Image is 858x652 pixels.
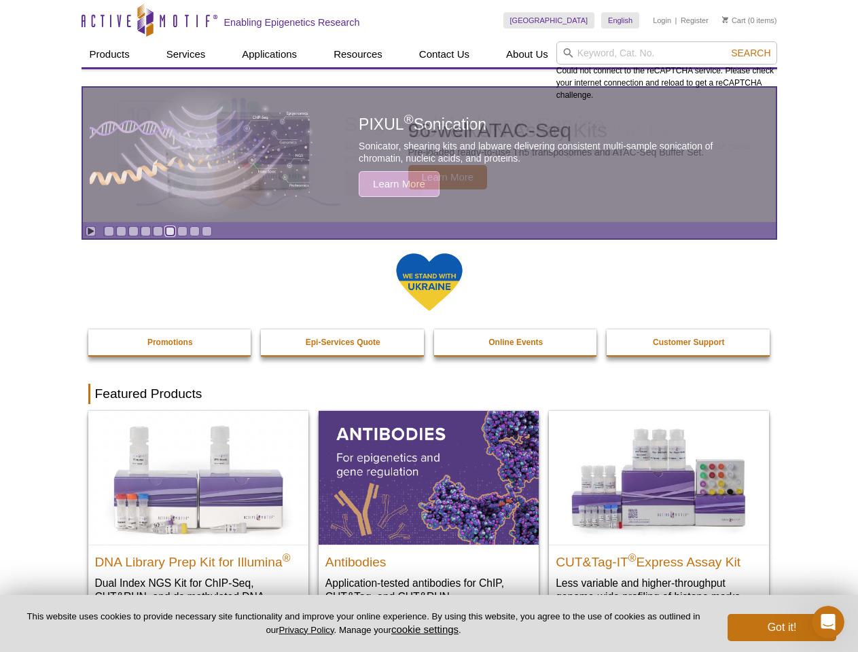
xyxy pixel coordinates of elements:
img: All Antibodies [319,411,539,544]
div: Could not connect to the reCAPTCHA service. Please check your internet connection and reload to g... [556,41,777,101]
a: Go to slide 8 [190,226,200,236]
strong: Customer Support [653,338,724,347]
img: CUT&Tag-IT® Express Assay Kit [549,411,769,544]
a: Login [653,16,671,25]
h2: CUT&Tag-IT Express Assay Kit [556,549,762,569]
strong: Promotions [147,338,193,347]
a: Resources [325,41,391,67]
img: Your Cart [722,16,728,23]
sup: ® [283,551,291,563]
a: About Us [498,41,556,67]
h2: DNA Library Prep Kit for Illumina [95,549,302,569]
p: This website uses cookies to provide necessary site functionality and improve your online experie... [22,611,705,636]
a: Cart [722,16,746,25]
a: Go to slide 5 [153,226,163,236]
a: Go to slide 7 [177,226,187,236]
img: DNA Library Prep Kit for Illumina [88,411,308,544]
a: Go to slide 3 [128,226,139,236]
a: Toggle autoplay [86,226,96,236]
a: Services [158,41,214,67]
p: Dual Index NGS Kit for ChIP-Seq, CUT&RUN, and ds methylated DNA assays. [95,576,302,617]
input: Keyword, Cat. No. [556,41,777,65]
button: Got it! [728,614,836,641]
p: Less variable and higher-throughput genome-wide profiling of histone marks​. [556,576,762,604]
article: PIXUL Sonication [83,88,776,222]
li: | [675,12,677,29]
a: DNA Library Prep Kit for Illumina DNA Library Prep Kit for Illumina® Dual Index NGS Kit for ChIP-... [88,411,308,630]
a: Go to slide 4 [141,226,151,236]
img: PIXUL sonication [90,87,314,223]
a: Contact Us [411,41,478,67]
a: Go to slide 6 [165,226,175,236]
a: Go to slide 9 [202,226,212,236]
a: Products [82,41,138,67]
a: Customer Support [607,329,771,355]
a: Privacy Policy [279,625,334,635]
a: [GEOGRAPHIC_DATA] [503,12,595,29]
a: Applications [234,41,305,67]
p: Application-tested antibodies for ChIP, CUT&Tag, and CUT&RUN. [325,576,532,604]
sup: ® [404,113,414,127]
a: Register [681,16,709,25]
span: Search [731,48,770,58]
h2: Antibodies [325,549,532,569]
h2: Featured Products [88,384,770,404]
a: CUT&Tag-IT® Express Assay Kit CUT&Tag-IT®Express Assay Kit Less variable and higher-throughput ge... [549,411,769,617]
img: We Stand With Ukraine [395,252,463,312]
strong: Epi-Services Quote [306,338,380,347]
a: Go to slide 2 [116,226,126,236]
a: English [601,12,639,29]
a: Online Events [434,329,598,355]
a: Promotions [88,329,253,355]
strong: Online Events [488,338,543,347]
button: cookie settings [391,623,459,635]
iframe: Intercom live chat [812,606,844,638]
span: PIXUL Sonication [359,115,486,133]
a: PIXUL sonication PIXUL®Sonication Sonicator, shearing kits and labware delivering consistent mult... [83,88,776,222]
h2: Enabling Epigenetics Research [224,16,360,29]
a: Go to slide 1 [104,226,114,236]
sup: ® [628,551,637,563]
a: All Antibodies Antibodies Application-tested antibodies for ChIP, CUT&Tag, and CUT&RUN. [319,411,539,617]
button: Search [727,47,774,59]
li: (0 items) [722,12,777,29]
p: Sonicator, shearing kits and labware delivering consistent multi-sample sonication of chromatin, ... [359,140,745,164]
a: Epi-Services Quote [261,329,425,355]
span: Learn More [359,171,440,197]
